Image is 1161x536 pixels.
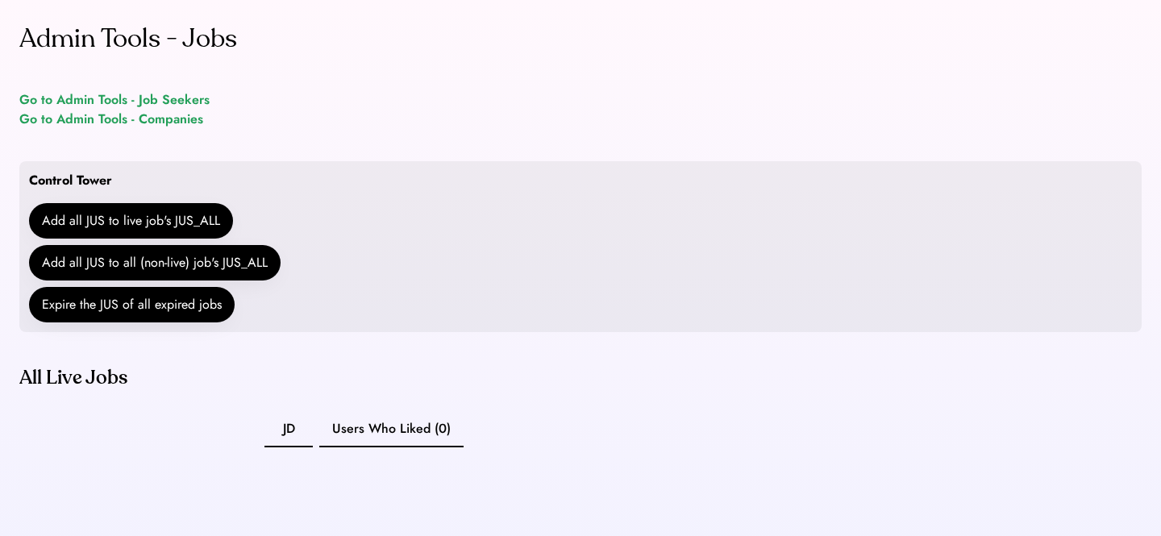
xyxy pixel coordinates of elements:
[264,412,313,447] button: JD
[319,412,464,447] button: Users Who Liked (0)
[29,203,233,239] button: Add all JUS to live job's JUS_ALL
[29,287,235,322] button: Expire the JUS of all expired jobs
[19,19,237,58] div: Admin Tools - Jobs
[19,365,971,391] div: All Live Jobs
[19,90,210,110] a: Go to Admin Tools - Job Seekers
[29,171,112,190] div: Control Tower
[29,245,281,280] button: Add all JUS to all (non-live) job's JUS_ALL
[19,110,203,129] a: Go to Admin Tools - Companies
